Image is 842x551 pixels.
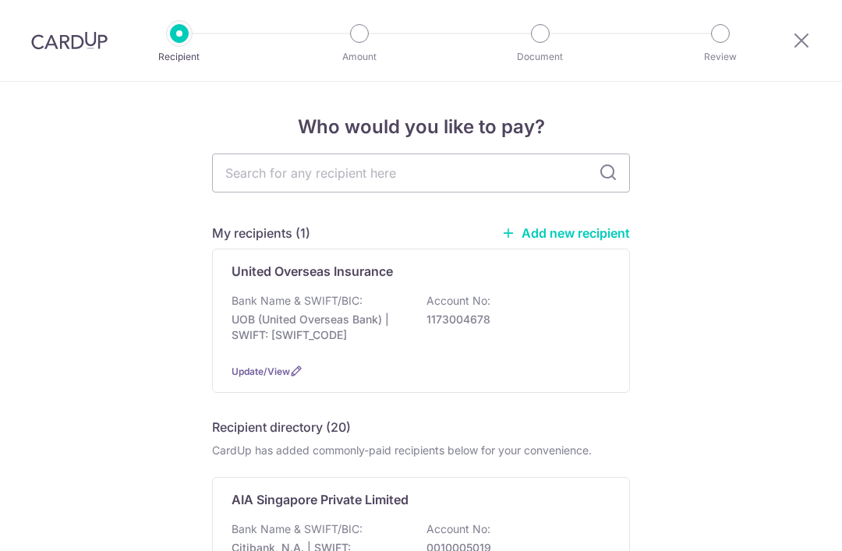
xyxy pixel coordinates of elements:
h4: Who would you like to pay? [212,113,630,141]
p: Account No: [426,521,490,537]
p: Review [663,49,778,65]
h5: My recipients (1) [212,224,310,242]
div: CardUp has added commonly-paid recipients below for your convenience. [212,443,630,458]
p: United Overseas Insurance [232,262,393,281]
h5: Recipient directory (20) [212,418,351,436]
p: Recipient [122,49,237,65]
img: CardUp [31,31,108,50]
input: Search for any recipient here [212,154,630,192]
a: Add new recipient [501,225,630,241]
p: AIA Singapore Private Limited [232,490,409,509]
p: Account No: [426,293,490,309]
p: Amount [302,49,417,65]
p: UOB (United Overseas Bank) | SWIFT: [SWIFT_CODE] [232,312,406,343]
p: Document [483,49,598,65]
a: Update/View [232,366,290,377]
p: Bank Name & SWIFT/BIC: [232,521,363,537]
p: 1173004678 [426,312,601,327]
p: Bank Name & SWIFT/BIC: [232,293,363,309]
